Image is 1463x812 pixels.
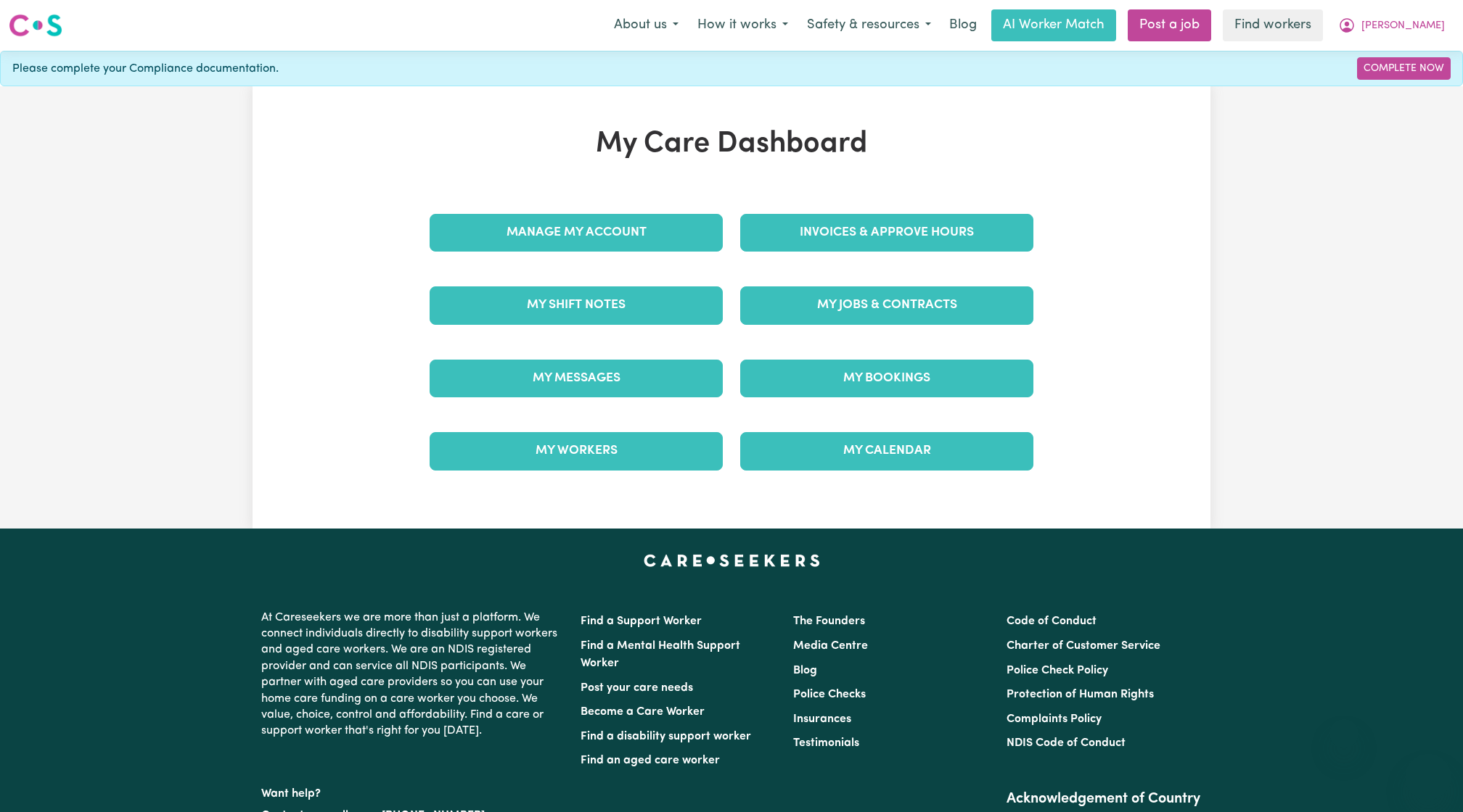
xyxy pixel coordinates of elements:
[421,127,1042,162] h1: My Care Dashboard
[1405,754,1451,800] iframe: Button to launch messaging window
[9,9,62,42] a: Careseekers logo
[644,555,820,566] a: Careseekers home page
[688,10,798,41] button: How it works
[1223,9,1323,41] a: Find workers
[1007,737,1126,749] a: NDIS Code of Conduct
[581,616,702,627] a: Find a Support Worker
[1357,57,1451,80] a: Complete Now
[740,214,1033,252] a: Invoices & Approve Hours
[991,9,1116,41] a: AI Worker Match
[1329,10,1454,41] button: My Account
[740,286,1033,324] a: My Jobs & Contracts
[261,780,563,802] p: Want help?
[1329,719,1358,748] iframe: Close message
[430,360,723,397] a: My Messages
[1007,713,1102,725] a: Complaints Policy
[793,616,865,627] a: The Founders
[581,682,693,694] a: Post your care needs
[605,10,688,41] button: About us
[740,432,1033,470] a: My Calendar
[1007,790,1202,808] h2: Acknowledgement of Country
[1128,9,1211,41] a: Post a job
[793,665,817,676] a: Blog
[581,755,720,766] a: Find an aged care worker
[793,689,866,700] a: Police Checks
[581,640,740,669] a: Find a Mental Health Support Worker
[9,12,62,38] img: Careseekers logo
[12,60,279,78] span: Please complete your Compliance documentation.
[793,713,851,725] a: Insurances
[740,360,1033,397] a: My Bookings
[430,214,723,252] a: Manage My Account
[793,640,868,652] a: Media Centre
[1007,689,1154,700] a: Protection of Human Rights
[430,286,723,324] a: My Shift Notes
[261,604,563,745] p: At Careseekers we are more than just a platform. We connect individuals directly to disability su...
[1361,18,1445,34] span: [PERSON_NAME]
[1007,616,1097,627] a: Code of Conduct
[430,432,723,470] a: My Workers
[793,737,859,749] a: Testimonials
[1007,640,1160,652] a: Charter of Customer Service
[581,731,751,742] a: Find a disability support worker
[798,10,940,41] button: Safety & resources
[1007,665,1108,676] a: Police Check Policy
[581,706,705,718] a: Become a Care Worker
[940,9,985,41] a: Blog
